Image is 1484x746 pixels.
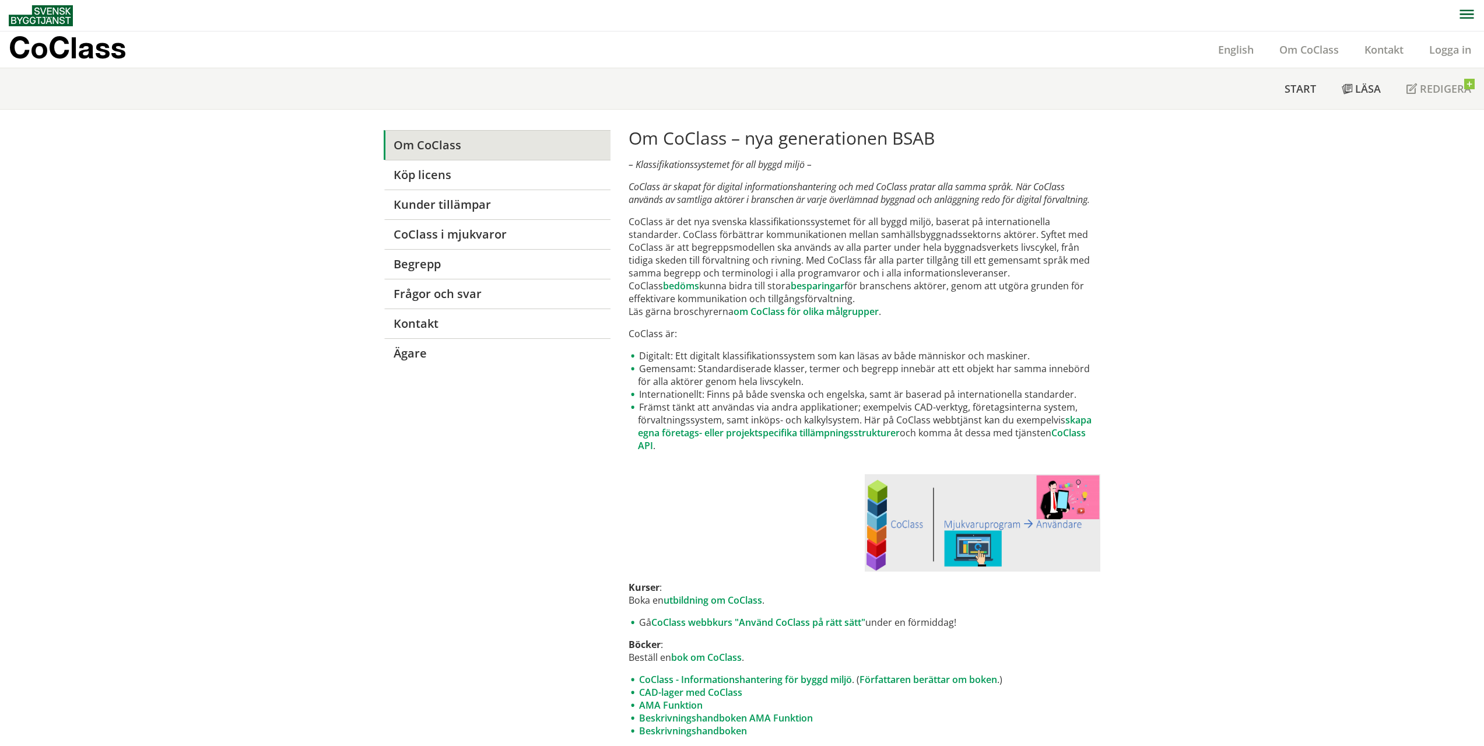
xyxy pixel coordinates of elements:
a: CoClass i mjukvaror [384,219,611,249]
p: : Beställ en . [629,638,1100,664]
a: AMA Funktion [639,699,703,712]
li: Internationellt: Finns på både svenska och engelska, samt är baserad på internationella standarder. [629,388,1100,401]
a: Kunder tillämpar [384,190,611,219]
a: Köp licens [384,160,611,190]
a: Läsa [1329,68,1394,109]
span: Start [1285,82,1316,96]
a: Beskrivningshandboken AMA Funktion [639,712,813,724]
p: CoClass är: [629,327,1100,340]
a: CoClass webbkurs "Använd CoClass på rätt sätt" [651,616,865,629]
a: CoClass [9,31,151,68]
li: Gemensamt: Standardiserade klasser, termer och begrepp innebär att ett objekt har samma innebörd ... [629,362,1100,388]
a: bedöms [663,279,699,292]
a: Start [1272,68,1329,109]
li: Gå under en förmiddag! [629,616,1100,629]
h1: Om CoClass – nya generationen BSAB [629,128,1100,149]
li: Främst tänkt att användas via andra applikationer; exempelvis CAD-verktyg, företagsinterna system... [629,401,1100,452]
p: : Boka en . [629,581,1100,607]
span: Läsa [1355,82,1381,96]
a: English [1205,43,1267,57]
a: Kontakt [384,309,611,338]
a: besparingar [791,279,844,292]
em: CoClass är skapat för digital informationshantering och med CoClass pratar alla samma språk. När ... [629,180,1090,206]
a: Läs mer om CoClass i mjukvaror [865,474,1101,572]
a: CoClass - Informationshantering för byggd miljö [639,673,852,686]
p: CoClass [9,41,126,54]
a: Ägare [384,338,611,368]
a: utbildning om CoClass [664,594,762,607]
li: Digitalt: Ett digitalt klassifikationssystem som kan läsas av både människor och maskiner. [629,349,1100,362]
a: CoClass API [638,426,1086,452]
a: Beskrivningshandboken [639,724,747,737]
li: . ( .) [629,673,1100,686]
a: Logga in [1416,43,1484,57]
a: CAD-lager med CoClass [639,686,742,699]
a: Om CoClass [384,130,611,160]
a: Författaren berättar om boken [859,673,997,686]
a: Om CoClass [1267,43,1352,57]
a: Frågor och svar [384,279,611,309]
a: Begrepp [384,249,611,279]
a: Kontakt [1352,43,1416,57]
strong: Böcker [629,638,661,651]
p: CoClass är det nya svenska klassifikationssystemet för all byggd miljö, baserat på internationell... [629,215,1100,318]
em: – Klassifikationssystemet för all byggd miljö – [629,158,812,171]
img: CoClasslegohink-mjukvara-anvndare.JPG [865,474,1101,572]
img: Svensk Byggtjänst [9,5,73,26]
strong: Kurser [629,581,659,594]
a: om CoClass för olika målgrupper [734,305,879,318]
a: bok om CoClass [671,651,742,664]
a: skapa egna företags- eller projektspecifika tillämpningsstrukturer [638,414,1092,439]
